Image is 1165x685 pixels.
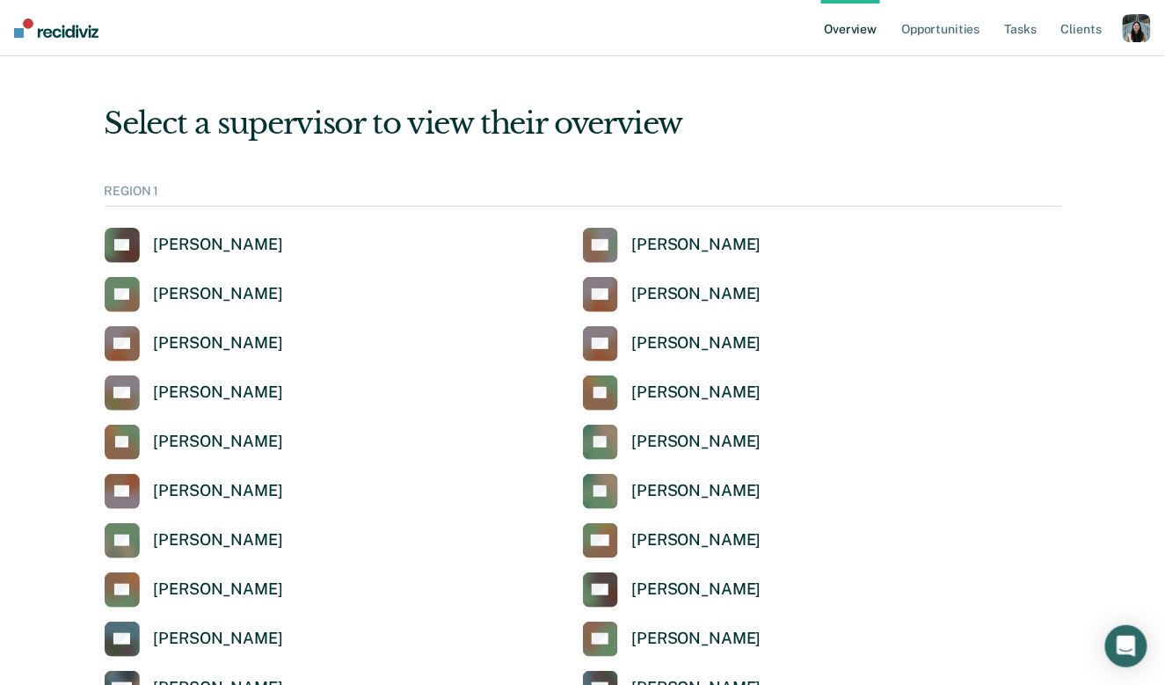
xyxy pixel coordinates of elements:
[105,326,283,361] a: [PERSON_NAME]
[632,235,761,255] div: [PERSON_NAME]
[583,228,761,263] a: [PERSON_NAME]
[105,228,283,263] a: [PERSON_NAME]
[154,629,283,649] div: [PERSON_NAME]
[632,481,761,501] div: [PERSON_NAME]
[105,106,1061,142] div: Select a supervisor to view their overview
[632,383,761,403] div: [PERSON_NAME]
[154,579,283,600] div: [PERSON_NAME]
[583,277,761,312] a: [PERSON_NAME]
[154,530,283,550] div: [PERSON_NAME]
[632,333,761,353] div: [PERSON_NAME]
[583,622,761,657] a: [PERSON_NAME]
[154,333,283,353] div: [PERSON_NAME]
[583,375,761,411] a: [PERSON_NAME]
[154,481,283,501] div: [PERSON_NAME]
[583,326,761,361] a: [PERSON_NAME]
[105,622,283,657] a: [PERSON_NAME]
[105,184,1061,207] div: REGION 1
[632,432,761,452] div: [PERSON_NAME]
[632,579,761,600] div: [PERSON_NAME]
[14,18,98,38] img: Recidiviz
[154,235,283,255] div: [PERSON_NAME]
[105,523,283,558] a: [PERSON_NAME]
[1105,625,1147,667] div: Open Intercom Messenger
[632,629,761,649] div: [PERSON_NAME]
[105,277,283,312] a: [PERSON_NAME]
[154,432,283,452] div: [PERSON_NAME]
[583,425,761,460] a: [PERSON_NAME]
[105,425,283,460] a: [PERSON_NAME]
[105,474,283,509] a: [PERSON_NAME]
[583,474,761,509] a: [PERSON_NAME]
[583,523,761,558] a: [PERSON_NAME]
[583,572,761,608] a: [PERSON_NAME]
[105,572,283,608] a: [PERSON_NAME]
[632,530,761,550] div: [PERSON_NAME]
[154,383,283,403] div: [PERSON_NAME]
[154,284,283,304] div: [PERSON_NAME]
[105,375,283,411] a: [PERSON_NAME]
[632,284,761,304] div: [PERSON_NAME]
